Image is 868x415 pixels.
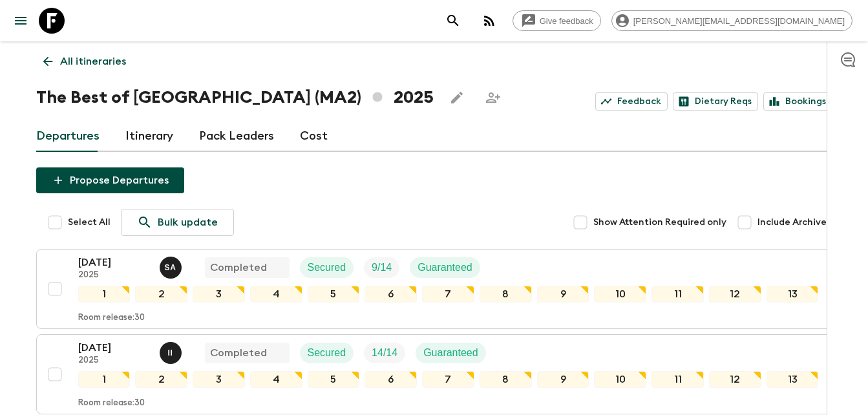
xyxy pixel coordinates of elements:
[78,313,145,323] p: Room release: 30
[78,255,149,270] p: [DATE]
[533,16,600,26] span: Give feedback
[594,371,646,388] div: 10
[300,257,354,278] div: Secured
[36,85,434,111] h1: The Best of [GEOGRAPHIC_DATA] (MA2) 2025
[300,121,328,152] a: Cost
[308,286,360,303] div: 5
[709,371,761,388] div: 12
[210,345,267,361] p: Completed
[767,371,819,388] div: 13
[36,167,184,193] button: Propose Departures
[78,398,145,409] p: Room release: 30
[250,286,302,303] div: 4
[193,286,245,303] div: 3
[125,121,173,152] a: Itinerary
[537,371,589,388] div: 9
[121,209,234,236] a: Bulk update
[36,249,832,329] button: [DATE]2025Samir AchahriCompletedSecuredTrip FillGuaranteed12345678910111213Room release:30
[160,346,184,356] span: Ismail Ingrioui
[767,286,819,303] div: 13
[537,286,589,303] div: 9
[199,121,274,152] a: Pack Leaders
[308,260,346,275] p: Secured
[36,334,832,414] button: [DATE]2025Ismail IngriouiCompletedSecuredTrip FillGuaranteed12345678910111213Room release:30
[594,286,646,303] div: 10
[673,92,758,111] a: Dietary Reqs
[193,371,245,388] div: 3
[418,260,472,275] p: Guaranteed
[135,286,187,303] div: 2
[364,257,399,278] div: Trip Fill
[422,371,474,388] div: 7
[135,371,187,388] div: 2
[78,270,149,281] p: 2025
[308,371,360,388] div: 5
[651,286,704,303] div: 11
[210,260,267,275] p: Completed
[422,286,474,303] div: 7
[372,345,397,361] p: 14 / 14
[513,10,601,31] a: Give feedback
[60,54,126,69] p: All itineraries
[308,345,346,361] p: Secured
[78,286,131,303] div: 1
[158,215,218,230] p: Bulk update
[444,85,470,111] button: Edit this itinerary
[365,286,417,303] div: 6
[626,16,852,26] span: [PERSON_NAME][EMAIL_ADDRESS][DOMAIN_NAME]
[78,340,149,356] p: [DATE]
[78,356,149,366] p: 2025
[300,343,354,363] div: Secured
[423,345,478,361] p: Guaranteed
[480,85,506,111] span: Share this itinerary
[757,216,832,229] span: Include Archived
[480,371,532,388] div: 8
[36,121,100,152] a: Departures
[709,286,761,303] div: 12
[595,92,668,111] a: Feedback
[763,92,832,111] a: Bookings
[611,10,852,31] div: [PERSON_NAME][EMAIL_ADDRESS][DOMAIN_NAME]
[651,371,704,388] div: 11
[593,216,726,229] span: Show Attention Required only
[68,216,111,229] span: Select All
[480,286,532,303] div: 8
[364,343,405,363] div: Trip Fill
[440,8,466,34] button: search adventures
[36,48,133,74] a: All itineraries
[8,8,34,34] button: menu
[250,371,302,388] div: 4
[78,371,131,388] div: 1
[365,371,417,388] div: 6
[372,260,392,275] p: 9 / 14
[160,261,184,271] span: Samir Achahri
